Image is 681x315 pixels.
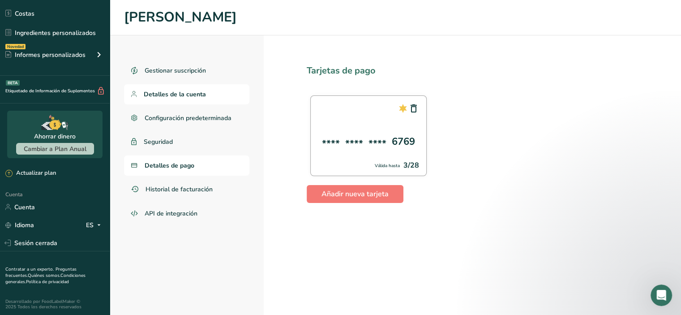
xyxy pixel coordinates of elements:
[5,298,80,305] font: Desarrollado por FoodLabelMaker ©
[145,66,206,75] font: Gestionar suscripción
[124,84,249,104] a: Detalles de la cuenta
[15,51,86,59] font: Informes personalizados
[8,80,18,86] font: BETA
[392,135,415,148] font: 6769
[124,8,237,26] font: [PERSON_NAME]
[15,9,34,18] font: Costas
[14,203,35,211] font: Cuenta
[651,285,672,306] iframe: Chat en vivo de Intercom
[403,160,419,170] font: 3/28
[124,60,249,81] a: Gestionar suscripción
[124,179,249,199] a: Historial de facturación
[15,221,34,229] font: Idioma
[307,65,376,77] font: Tarjetas de pago
[124,108,249,128] a: Configuración predeterminada
[5,266,54,272] a: Contratar a un experto.
[86,221,94,229] font: ES
[16,143,94,155] button: Cambiar a Plan Anual
[124,203,249,224] a: API de integración
[15,29,96,37] font: Ingredientes personalizados
[14,239,57,247] font: Sesión cerrada
[5,191,22,198] font: Cuenta
[7,44,24,49] font: Novedad
[307,185,403,203] button: Añadir nueva tarjeta
[124,132,249,152] a: Seguridad
[144,90,206,99] font: Detalles de la cuenta
[145,161,194,170] font: Detalles de pago
[16,169,56,177] font: Actualizar plan
[5,304,81,310] font: 2025 Todos los derechos reservados
[28,272,60,279] a: Quiénes somos.
[5,272,86,285] a: Condiciones generales.
[321,189,389,199] font: Añadir nueva tarjeta
[34,132,76,141] font: Ahorrar dinero
[5,88,95,94] font: Etiquetado de Información de Suplementos
[124,155,249,176] a: Detalles de pago
[375,163,400,169] font: Válida hasta
[146,185,213,194] font: Historial de facturación
[26,279,69,285] a: Política de privacidad
[144,138,173,146] font: Seguridad
[145,209,197,218] font: API de integración
[145,114,231,122] font: Configuración predeterminada
[24,145,86,153] font: Cambiar a Plan Anual
[5,266,77,279] a: Preguntas frecuentes.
